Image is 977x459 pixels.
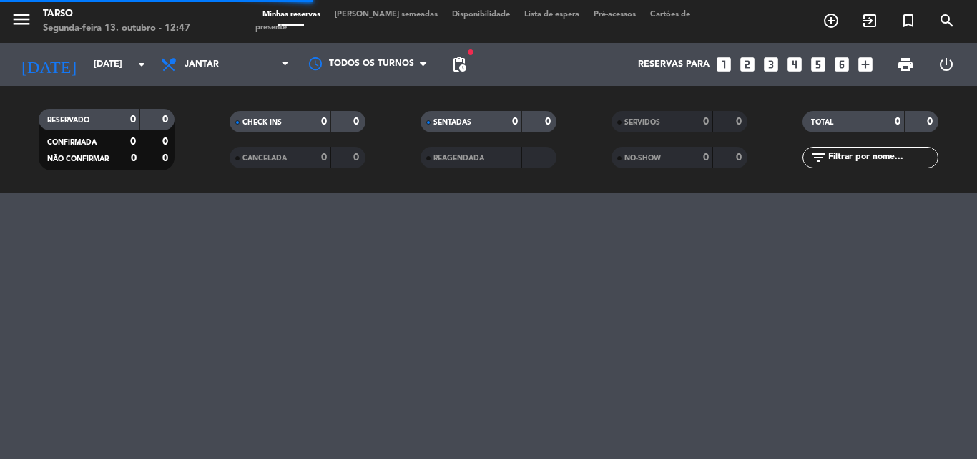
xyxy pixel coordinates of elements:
span: NO-SHOW [624,155,661,162]
button: menu [11,9,32,35]
span: print [897,56,914,73]
div: Segunda-feira 13. outubro - 12:47 [43,21,190,36]
input: Filtrar por nome... [827,150,938,165]
strong: 0 [736,153,745,163]
strong: 0 [703,117,709,127]
i: looks_3 [762,55,780,74]
span: Reservas para [638,59,710,69]
i: exit_to_app [861,12,878,29]
span: Disponibilidade [445,11,517,19]
i: looks_one [715,55,733,74]
strong: 0 [130,137,136,147]
strong: 0 [162,153,171,163]
span: Lista de espera [517,11,586,19]
i: looks_two [738,55,757,74]
strong: 0 [545,117,554,127]
strong: 0 [353,117,362,127]
span: NÃO CONFIRMAR [47,155,109,163]
i: add_circle_outline [823,12,840,29]
i: looks_6 [833,55,851,74]
span: fiber_manual_record [466,48,475,57]
i: power_settings_new [938,56,955,73]
span: REAGENDADA [433,155,484,162]
div: Tarso [43,7,190,21]
span: Minhas reservas [255,11,328,19]
span: Pré-acessos [586,11,643,19]
span: Jantar [185,59,219,69]
i: filter_list [810,149,827,166]
i: search [938,12,956,29]
i: turned_in_not [900,12,917,29]
span: Cartões de presente [255,11,690,32]
i: arrow_drop_down [133,56,150,73]
span: TOTAL [811,119,833,126]
strong: 0 [130,115,136,125]
div: LOG OUT [926,43,966,86]
strong: 0 [736,117,745,127]
strong: 0 [131,153,137,163]
strong: 0 [703,153,709,163]
strong: 0 [512,117,518,127]
span: CANCELADA [242,155,287,162]
span: pending_actions [451,56,468,73]
strong: 0 [927,117,936,127]
i: looks_5 [809,55,828,74]
strong: 0 [321,153,327,163]
strong: 0 [162,115,171,125]
span: CHECK INS [242,119,282,126]
strong: 0 [162,137,171,147]
span: SENTADAS [433,119,471,126]
strong: 0 [321,117,327,127]
span: CONFIRMADA [47,139,97,146]
span: SERVIDOS [624,119,660,126]
i: menu [11,9,32,30]
i: looks_4 [785,55,804,74]
span: RESERVADO [47,117,89,124]
i: add_box [856,55,875,74]
strong: 0 [353,153,362,163]
strong: 0 [895,117,900,127]
i: [DATE] [11,49,87,80]
span: [PERSON_NAME] semeadas [328,11,445,19]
